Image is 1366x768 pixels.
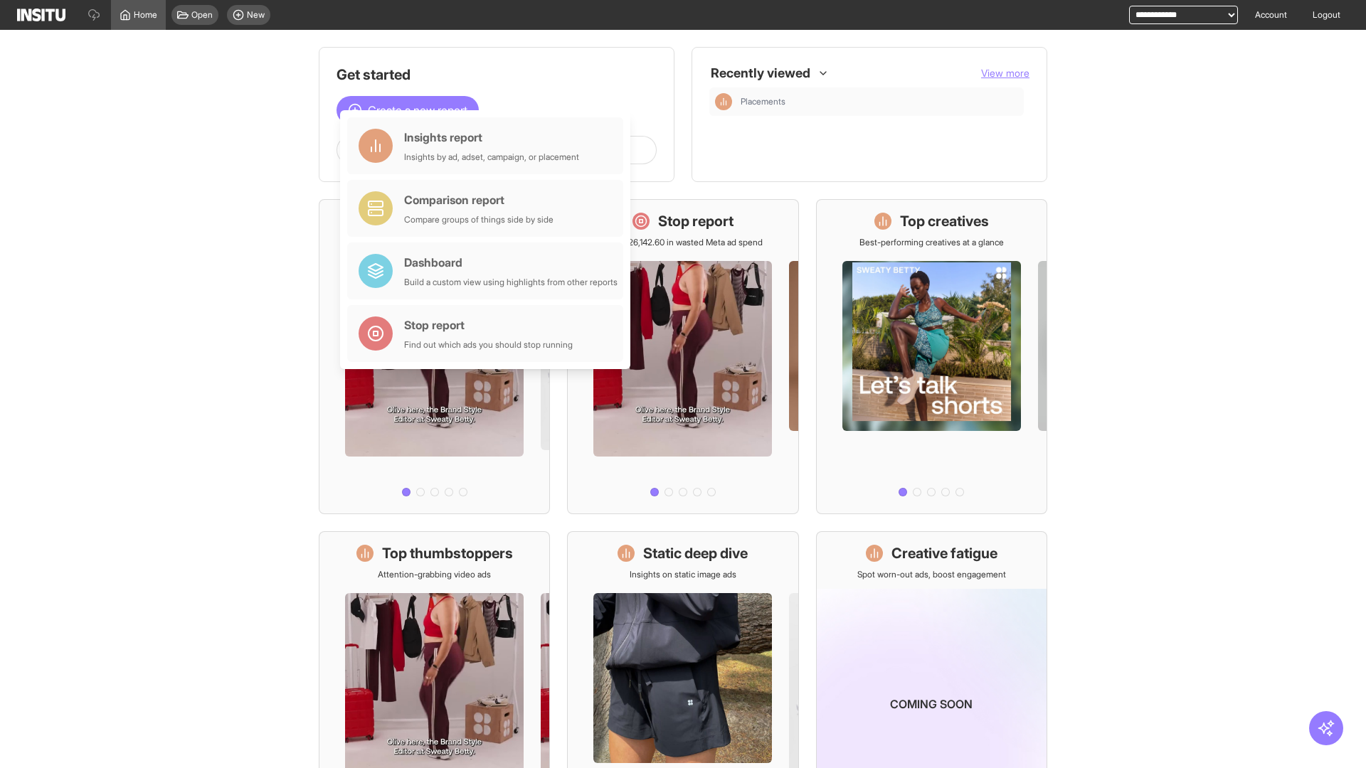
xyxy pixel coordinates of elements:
[404,151,579,163] div: Insights by ad, adset, campaign, or placement
[378,569,491,580] p: Attention-grabbing video ads
[319,199,550,514] a: What's live nowSee all active ads instantly
[191,9,213,21] span: Open
[715,93,732,110] div: Insights
[643,543,748,563] h1: Static deep dive
[603,237,763,248] p: Save £26,142.60 in wasted Meta ad spend
[382,543,513,563] h1: Top thumbstoppers
[567,199,798,514] a: Stop reportSave £26,142.60 in wasted Meta ad spend
[404,316,573,334] div: Stop report
[337,65,657,85] h1: Get started
[404,254,618,271] div: Dashboard
[404,129,579,146] div: Insights report
[404,277,618,288] div: Build a custom view using highlights from other reports
[368,102,467,119] span: Create a new report
[404,191,554,208] div: Comparison report
[247,9,265,21] span: New
[404,339,573,351] div: Find out which ads you should stop running
[741,96,1018,107] span: Placements
[134,9,157,21] span: Home
[816,199,1047,514] a: Top creativesBest-performing creatives at a glance
[981,67,1029,79] span: View more
[981,66,1029,80] button: View more
[658,211,734,231] h1: Stop report
[900,211,989,231] h1: Top creatives
[337,96,479,124] button: Create a new report
[741,96,785,107] span: Placements
[17,9,65,21] img: Logo
[859,237,1004,248] p: Best-performing creatives at a glance
[630,569,736,580] p: Insights on static image ads
[404,214,554,225] div: Compare groups of things side by side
